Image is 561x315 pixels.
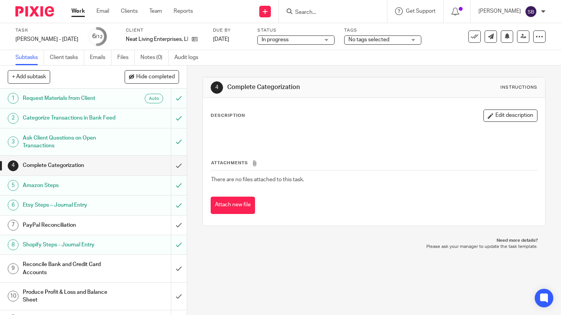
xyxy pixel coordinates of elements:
div: 6 [92,32,103,41]
a: Emails [90,50,112,65]
span: In progress [262,37,289,42]
p: Need more details? [210,238,538,244]
span: No tags selected [348,37,389,42]
label: Tags [344,27,421,34]
a: Notes (0) [140,50,169,65]
div: 5 [8,180,19,191]
h1: Reconcile Bank and Credit Card Accounts [23,259,117,278]
div: Auto [145,94,163,103]
h1: Request Materials from Client [23,93,117,104]
div: Flavia Andrews - Jul 2025 [15,35,78,43]
label: Client [126,27,203,34]
small: /12 [96,35,103,39]
p: [PERSON_NAME] [478,7,521,15]
h1: PayPal Reconciliation [23,219,117,231]
div: 3 [8,136,19,147]
a: Email [96,7,109,15]
span: [DATE] [213,37,229,42]
button: Hide completed [125,70,179,83]
img: svg%3E [525,5,537,18]
div: 6 [8,200,19,211]
h1: Complete Categorization [23,160,117,171]
h1: Amazon Steps [23,180,117,191]
label: Status [257,27,335,34]
div: 9 [8,263,19,274]
img: Pixie [15,6,54,17]
span: Get Support [406,8,436,14]
div: 8 [8,239,19,250]
p: Description [211,113,245,119]
a: Client tasks [50,50,84,65]
a: Files [117,50,135,65]
input: Search [294,9,364,16]
a: Work [71,7,85,15]
h1: Complete Categorization [227,83,390,91]
a: Audit logs [174,50,204,65]
label: Task [15,27,78,34]
h1: Categorize Transactions in Bank Feed [23,112,117,124]
a: Subtasks [15,50,44,65]
div: 10 [8,291,19,302]
button: + Add subtask [8,70,50,83]
div: [PERSON_NAME] - [DATE] [15,35,78,43]
h1: Produce Profit & Loss and Balance Sheet [23,286,117,306]
div: 4 [8,160,19,171]
span: There are no files attached to this task. [211,177,304,182]
label: Due by [213,27,248,34]
p: Please ask your manager to update the task template. [210,244,538,250]
h1: Ask Client Questions on Open Transactions [23,132,117,152]
a: Reports [174,7,193,15]
div: 4 [211,81,223,94]
p: Neat Living Enterprises, LLC [126,35,188,43]
span: Hide completed [136,74,175,80]
span: Attachments [211,161,248,165]
h1: Etsy Steps – Journal Entry [23,199,117,211]
div: 1 [8,93,19,104]
button: Edit description [483,109,537,122]
a: Clients [121,7,138,15]
div: Instructions [500,84,537,91]
button: Attach new file [211,197,255,214]
a: Team [149,7,162,15]
div: 7 [8,220,19,231]
div: 2 [8,113,19,124]
h1: Shopify Steps - Journal Entry [23,239,117,251]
